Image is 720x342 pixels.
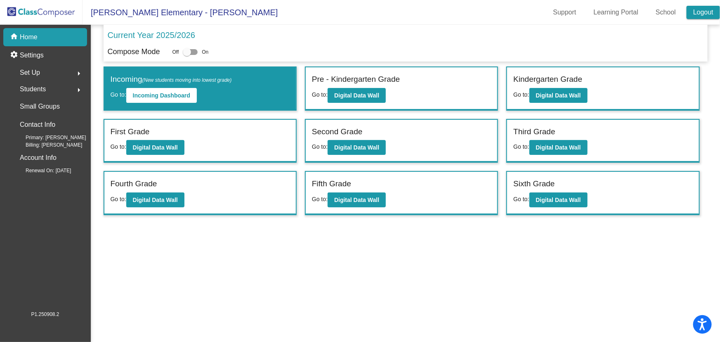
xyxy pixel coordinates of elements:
[328,192,386,207] button: Digital Data Wall
[12,134,86,141] span: Primary: [PERSON_NAME]
[133,197,178,203] b: Digital Data Wall
[20,119,55,131] p: Contact Info
[126,88,197,103] button: Incoming Dashboard
[83,6,278,19] span: [PERSON_NAME] Elementary - [PERSON_NAME]
[20,101,60,112] p: Small Groups
[20,32,38,42] p: Home
[133,144,178,151] b: Digital Data Wall
[111,91,126,98] span: Go to:
[334,144,379,151] b: Digital Data Wall
[513,91,529,98] span: Go to:
[687,6,720,19] a: Logout
[328,88,386,103] button: Digital Data Wall
[20,83,46,95] span: Students
[334,197,379,203] b: Digital Data Wall
[536,197,581,203] b: Digital Data Wall
[312,74,400,85] label: Pre - Kindergarten Grade
[529,140,588,155] button: Digital Data Wall
[513,178,555,190] label: Sixth Grade
[513,143,529,150] span: Go to:
[334,92,379,99] b: Digital Data Wall
[172,48,179,56] span: Off
[108,29,195,41] p: Current Year 2025/2026
[74,85,84,95] mat-icon: arrow_right
[20,152,57,164] p: Account Info
[111,178,157,190] label: Fourth Grade
[111,74,232,85] label: Incoming
[649,6,682,19] a: School
[547,6,583,19] a: Support
[142,77,232,83] span: (New students moving into lowest grade)
[126,140,184,155] button: Digital Data Wall
[529,192,588,207] button: Digital Data Wall
[513,126,555,138] label: Third Grade
[513,74,582,85] label: Kindergarten Grade
[126,192,184,207] button: Digital Data Wall
[108,46,160,57] p: Compose Mode
[133,92,190,99] b: Incoming Dashboard
[328,140,386,155] button: Digital Data Wall
[74,69,84,78] mat-icon: arrow_right
[536,92,581,99] b: Digital Data Wall
[587,6,645,19] a: Learning Portal
[202,48,208,56] span: On
[20,50,44,60] p: Settings
[10,32,20,42] mat-icon: home
[111,126,150,138] label: First Grade
[20,67,40,78] span: Set Up
[312,126,363,138] label: Second Grade
[111,196,126,202] span: Go to:
[12,167,71,174] span: Renewal On: [DATE]
[312,91,328,98] span: Go to:
[12,141,82,149] span: Billing: [PERSON_NAME]
[111,143,126,150] span: Go to:
[513,196,529,202] span: Go to:
[312,143,328,150] span: Go to:
[10,50,20,60] mat-icon: settings
[312,196,328,202] span: Go to:
[529,88,588,103] button: Digital Data Wall
[312,178,351,190] label: Fifth Grade
[536,144,581,151] b: Digital Data Wall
